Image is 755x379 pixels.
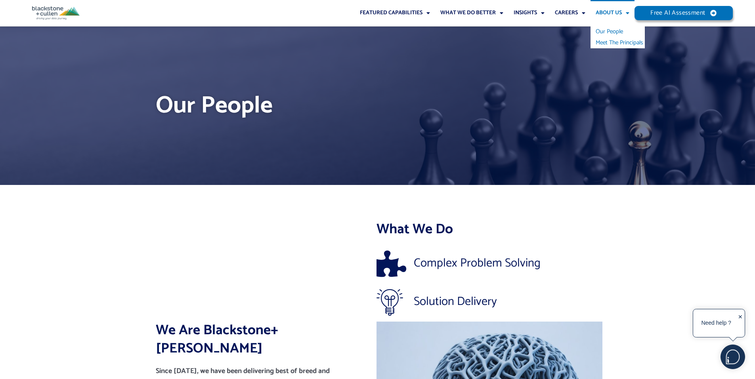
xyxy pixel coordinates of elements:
[377,289,602,315] a: Solution Delivery
[377,250,602,277] a: Complex Problem Solving
[738,311,743,336] div: ✕
[650,10,705,16] span: Free AI Assessment
[591,37,645,48] a: Meet The Principals
[156,89,600,122] h1: Our People
[635,6,733,20] a: Free AI Assessment
[694,310,738,336] div: Need help ?
[412,257,541,269] span: Complex Problem Solving
[377,221,602,239] h2: What We Do
[591,26,645,48] ul: About Us
[156,322,374,358] h2: We Are Blackstone+[PERSON_NAME]
[412,296,497,308] span: Solution Delivery
[591,26,645,37] a: Our People
[721,345,745,369] img: users%2F5SSOSaKfQqXq3cFEnIZRYMEs4ra2%2Fmedia%2Fimages%2F-Bulle%20blanche%20sans%20fond%20%2B%20ma...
